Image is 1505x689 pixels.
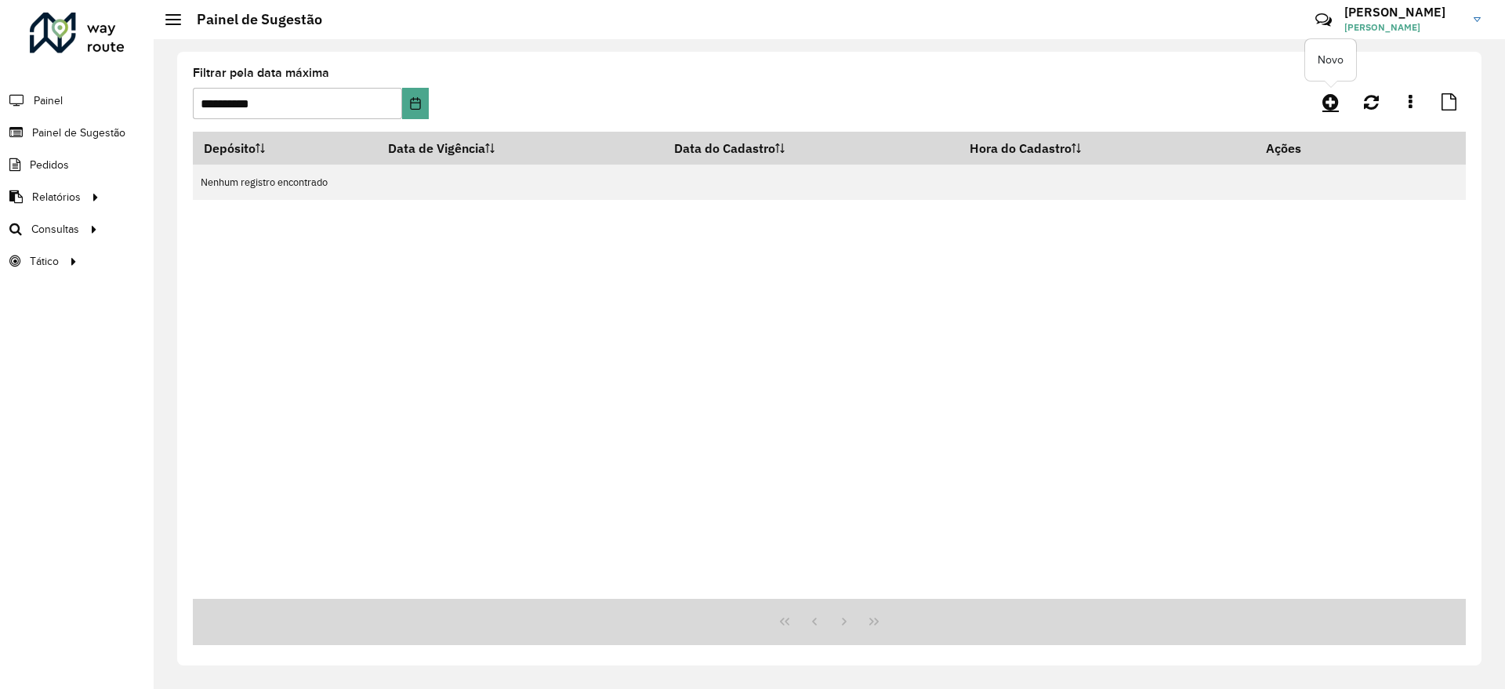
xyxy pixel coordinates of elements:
[34,92,63,109] span: Painel
[1344,5,1462,20] h3: [PERSON_NAME]
[181,11,322,28] h2: Painel de Sugestão
[1344,20,1462,34] span: [PERSON_NAME]
[664,132,959,165] th: Data do Cadastro
[193,63,329,82] label: Filtrar pela data máxima
[1255,132,1349,165] th: Ações
[32,125,125,141] span: Painel de Sugestão
[402,88,428,119] button: Choose Date
[31,221,79,238] span: Consultas
[30,253,59,270] span: Tático
[193,165,1466,200] td: Nenhum registro encontrado
[32,189,81,205] span: Relatórios
[1307,3,1340,37] a: Contato Rápido
[959,132,1256,165] th: Hora do Cadastro
[1305,39,1356,81] div: Novo
[378,132,664,165] th: Data de Vigência
[193,132,378,165] th: Depósito
[30,157,69,173] span: Pedidos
